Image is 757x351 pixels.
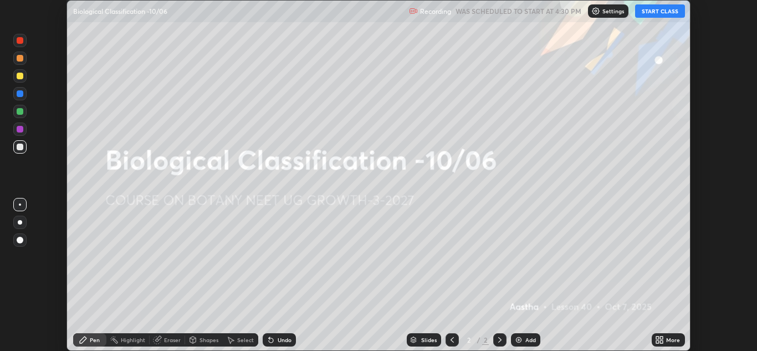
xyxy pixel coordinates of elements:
[421,337,437,343] div: Slides
[90,337,100,343] div: Pen
[514,335,523,344] img: add-slide-button
[164,337,181,343] div: Eraser
[525,337,536,343] div: Add
[456,6,581,16] h5: WAS SCHEDULED TO START AT 4:30 PM
[666,337,680,343] div: More
[477,337,480,343] div: /
[73,7,167,16] p: Biological Classification -10/06
[602,8,624,14] p: Settings
[635,4,685,18] button: START CLASS
[463,337,474,343] div: 2
[591,7,600,16] img: class-settings-icons
[420,7,451,16] p: Recording
[278,337,291,343] div: Undo
[200,337,218,343] div: Shapes
[237,337,254,343] div: Select
[482,335,489,345] div: 2
[121,337,145,343] div: Highlight
[409,7,418,16] img: recording.375f2c34.svg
